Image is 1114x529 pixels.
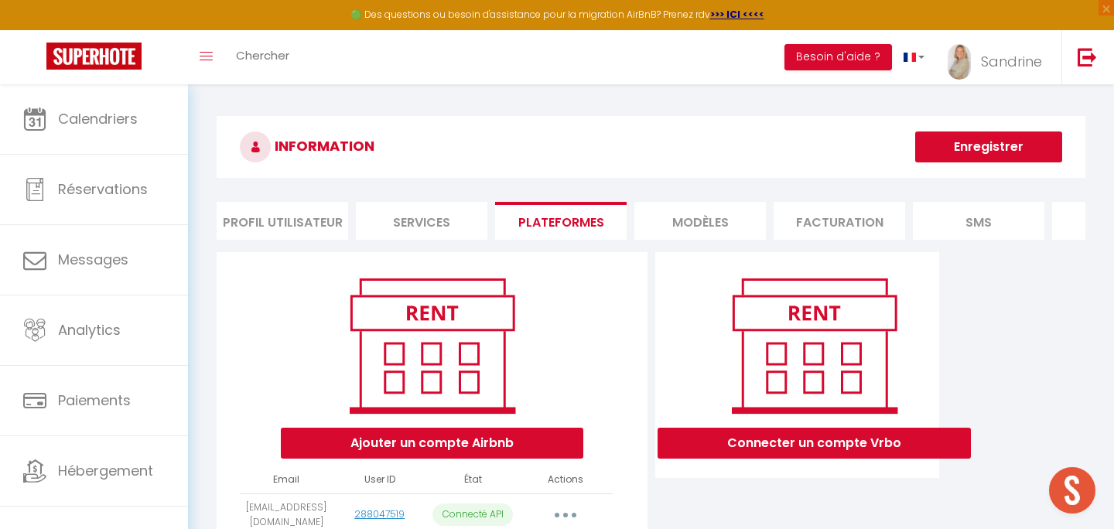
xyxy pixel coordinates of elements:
[495,202,627,240] li: Plateformes
[58,461,153,480] span: Hébergement
[915,131,1062,162] button: Enregistrer
[217,116,1085,178] h3: INFORMATION
[710,8,764,21] a: >>> ICI <<<<
[58,250,128,269] span: Messages
[281,428,583,459] button: Ajouter un compte Airbnb
[333,271,531,420] img: rent.png
[936,30,1061,84] a: ... Sandrine
[519,466,612,493] th: Actions
[784,44,892,70] button: Besoin d'aide ?
[224,30,301,84] a: Chercher
[240,466,333,493] th: Email
[716,271,913,420] img: rent.png
[981,52,1042,71] span: Sandrine
[236,47,289,63] span: Chercher
[774,202,905,240] li: Facturation
[356,202,487,240] li: Services
[46,43,142,70] img: Super Booking
[58,391,131,410] span: Paiements
[634,202,766,240] li: MODÈLES
[333,466,425,493] th: User ID
[432,503,513,526] p: Connecté API
[217,202,348,240] li: Profil Utilisateur
[658,428,971,459] button: Connecter un compte Vrbo
[58,179,148,199] span: Réservations
[1049,467,1095,514] div: Ouvrir le chat
[354,507,405,520] a: 288047519
[58,320,121,340] span: Analytics
[913,202,1044,240] li: SMS
[426,466,519,493] th: État
[948,44,971,80] img: ...
[1078,47,1097,67] img: logout
[58,109,138,128] span: Calendriers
